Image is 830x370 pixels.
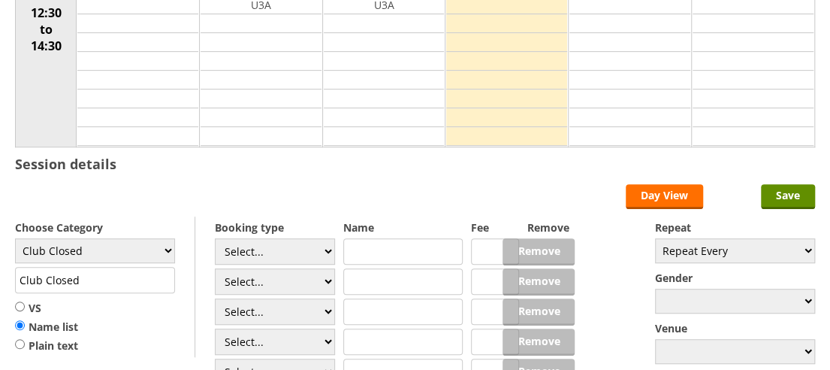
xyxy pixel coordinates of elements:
label: Gender [655,271,815,285]
label: Venue [655,321,815,335]
input: Plain text [15,338,25,350]
input: VS [15,301,25,312]
label: Fee [471,220,519,235]
h3: Session details [15,155,116,173]
label: Remove [527,220,575,235]
a: Day View [626,184,703,209]
label: Name list [15,320,78,335]
label: Repeat [655,220,815,235]
label: Plain text [15,338,78,353]
input: Title/Description [15,267,175,293]
label: Name [343,220,463,235]
label: Booking type [215,220,335,235]
input: Name list [15,320,25,331]
label: VS [15,301,78,316]
input: Save [761,184,815,209]
label: Choose Category [15,220,175,235]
